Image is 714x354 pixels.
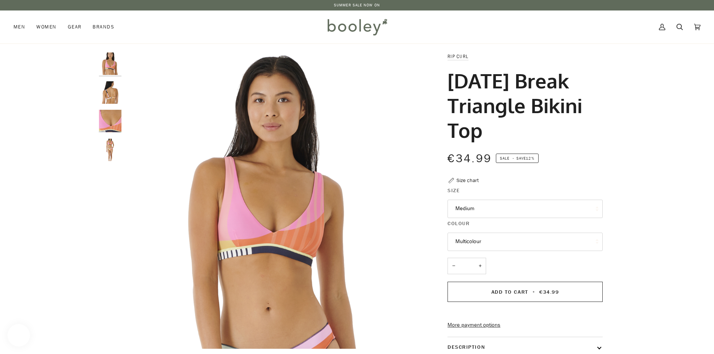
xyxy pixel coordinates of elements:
span: Save [496,154,539,163]
img: Rip Curl Women's Day Break Triangle Bikini Top - Booley Galway [99,81,121,104]
span: 12% [526,155,534,161]
a: Gear [62,10,87,43]
span: Men [13,23,25,31]
a: Women [31,10,62,43]
button: Multicolour [448,233,603,251]
span: Size [448,187,460,194]
a: Brands [87,10,120,43]
span: Sale [500,155,509,161]
img: Booley [324,16,390,38]
span: €34.99 [448,151,492,166]
a: More payment options [448,321,603,329]
span: • [530,288,537,296]
button: − [448,258,460,275]
a: SUMMER SALE NOW ON [334,2,380,8]
button: Medium [448,200,603,218]
span: Colour [448,220,470,227]
button: Add to Cart • €34.99 [448,282,603,302]
span: Gear [68,23,82,31]
a: Men [13,10,31,43]
img: Rip Curl Women's Day Break Triangle Bikini Top Multicolour - Booley Galway [99,52,121,75]
input: Quantity [448,258,486,275]
button: + [474,258,486,275]
h1: [DATE] Break Triangle Bikini Top [448,68,597,142]
span: €34.99 [539,288,559,296]
span: Women [36,23,56,31]
em: • [510,155,516,161]
img: Rip Curl Women&#39;s Day Break Triangle Bikini Top Multicolour - Booley Galway [125,52,422,349]
span: Add to Cart [491,288,528,296]
span: Brands [93,23,114,31]
a: Rip Curl [448,53,469,60]
iframe: Button to open loyalty program pop-up [7,324,30,347]
div: Size chart [457,176,479,184]
div: Rip Curl Women's Day Break Triangle Bikini Top Multicolour - Booley Galway [125,52,422,349]
img: Rip Curl Women's Day Break Triangle Bikini Top - Booley Galway [99,110,121,132]
img: Rip Curl Women's Day Break Triangle Bikini Top - Booley Galway [99,139,121,161]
